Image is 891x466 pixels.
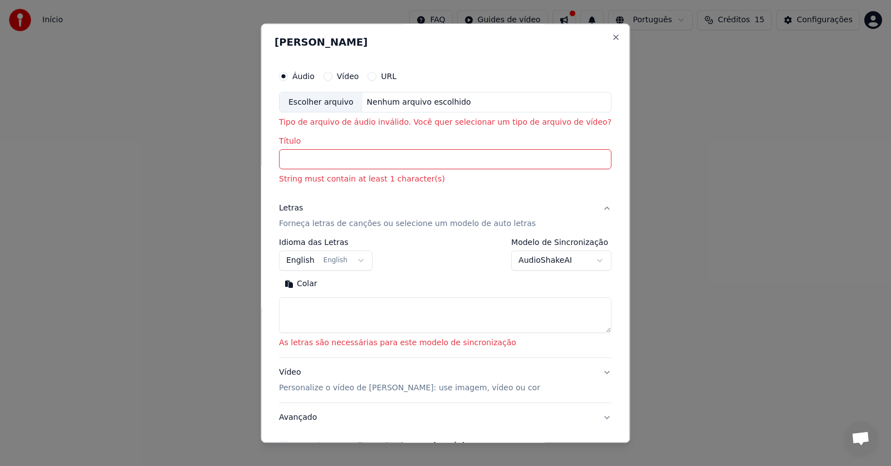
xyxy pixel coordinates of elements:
[279,404,611,433] button: Avançado
[341,442,475,450] button: Eu aceito a
[279,194,611,239] button: LetrasForneça letras de canções ou selecione um modelo de auto letras
[279,117,611,129] p: Tipo de arquivo de áudio inválido. Você quer selecionar um tipo de arquivo de vídeo?
[512,239,612,247] label: Modelo de Sincronização
[280,92,363,112] div: Escolher arquivo
[279,138,611,145] label: Título
[337,72,359,80] label: Vídeo
[381,72,397,80] label: URL
[279,174,611,185] p: String must contain at least 1 character(s)
[279,239,611,358] div: LetrasForneça letras de canções ou selecione um modelo de auto letras
[279,338,611,349] p: As letras são necessárias para este modelo de sincronização
[279,219,536,230] p: Forneça letras de canções ou selecione um modelo de auto letras
[275,37,616,47] h2: [PERSON_NAME]
[279,383,540,394] p: Personalize o vídeo de [PERSON_NAME]: use imagem, vídeo ou cor
[292,72,315,80] label: Áudio
[279,276,323,293] button: Colar
[279,203,303,214] div: Letras
[292,442,474,450] label: Eu aceito a
[279,239,373,247] label: Idioma das Letras
[279,367,540,394] div: Vídeo
[279,359,611,403] button: VídeoPersonalize o vídeo de [PERSON_NAME]: use imagem, vídeo ou cor
[363,97,476,108] div: Nenhum arquivo escolhido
